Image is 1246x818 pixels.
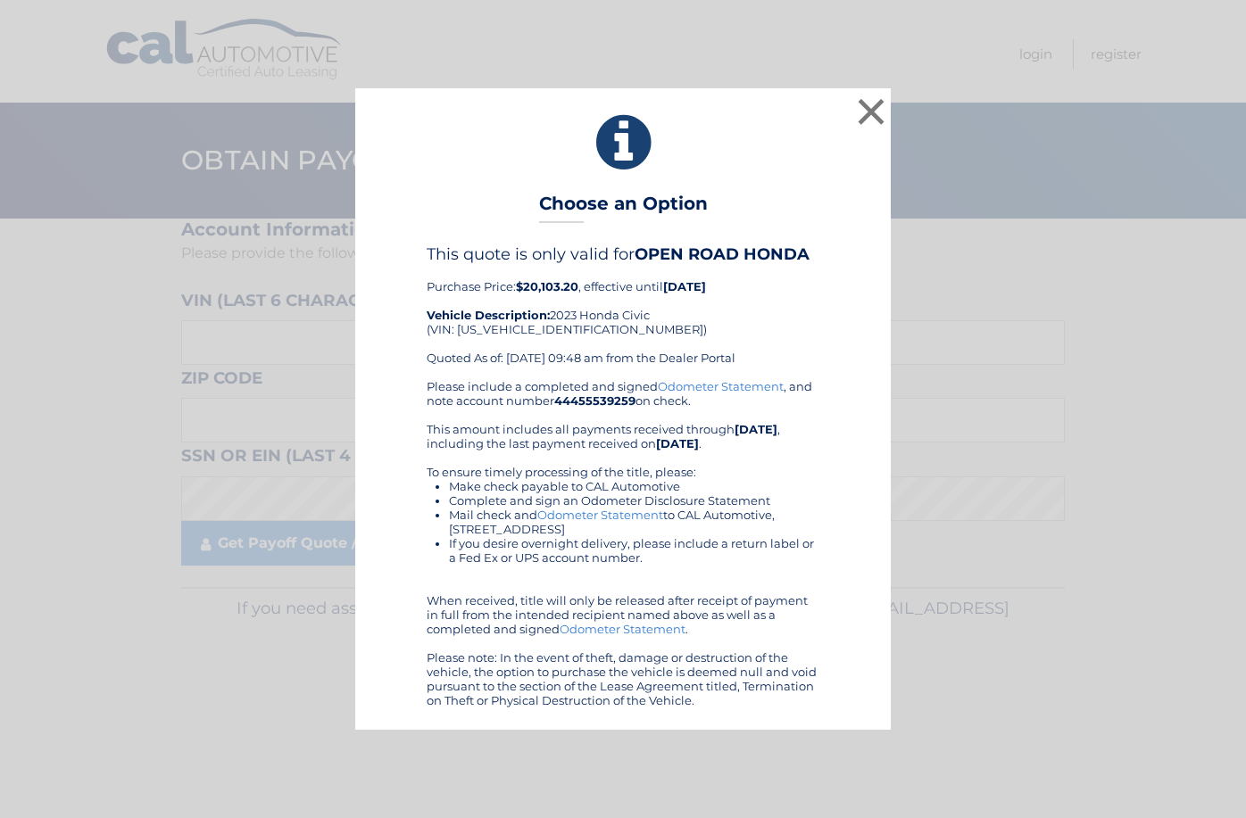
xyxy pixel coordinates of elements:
[427,244,819,378] div: Purchase Price: , effective until 2023 Honda Civic (VIN: [US_VEHICLE_IDENTIFICATION_NUMBER]) Quot...
[449,479,819,493] li: Make check payable to CAL Automotive
[735,422,777,436] b: [DATE]
[663,279,706,293] b: [DATE]
[554,393,635,408] b: 44455539259
[656,436,699,450] b: [DATE]
[853,94,889,129] button: ×
[449,493,819,508] li: Complete and sign an Odometer Disclosure Statement
[427,244,819,264] h4: This quote is only valid for
[658,379,784,393] a: Odometer Statement
[516,279,578,293] b: $20,103.20
[449,536,819,565] li: If you desire overnight delivery, please include a return label or a Fed Ex or UPS account number.
[635,244,810,264] b: OPEN ROAD HONDA
[449,508,819,536] li: Mail check and to CAL Automotive, [STREET_ADDRESS]
[537,508,663,522] a: Odometer Statement
[427,308,550,322] strong: Vehicle Description:
[539,193,708,224] h3: Choose an Option
[560,622,685,636] a: Odometer Statement
[427,379,819,707] div: Please include a completed and signed , and note account number on check. This amount includes al...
